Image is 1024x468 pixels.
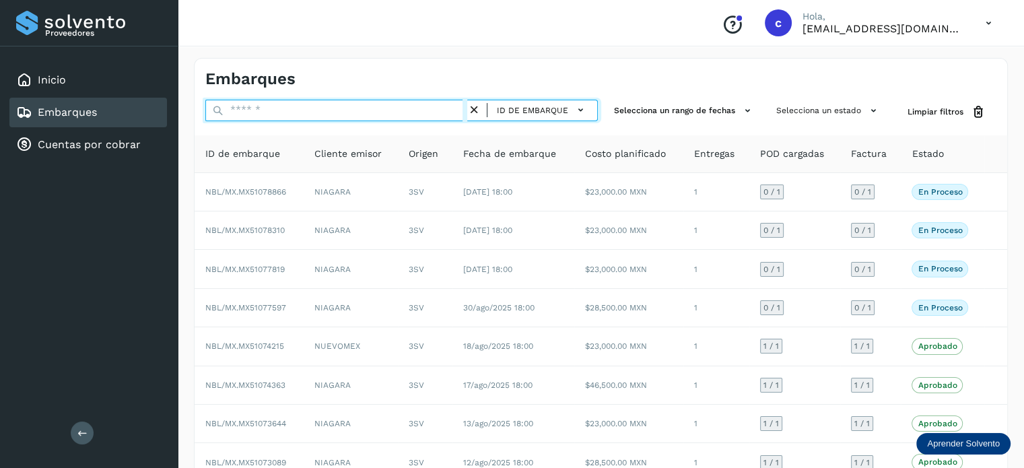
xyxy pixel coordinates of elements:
div: Embarques [9,98,167,127]
span: 0 / 1 [763,304,780,312]
div: Aprender Solvento [916,433,1011,455]
td: 3SV [398,289,452,327]
span: 0 / 1 [854,265,871,273]
span: 17/ago/2025 18:00 [463,380,533,390]
td: NIAGARA [304,211,398,250]
td: $23,000.00 MXN [574,211,683,250]
h4: Embarques [205,69,296,89]
span: 1 / 1 [854,342,870,350]
td: $28,500.00 MXN [574,289,683,327]
p: En proceso [918,226,962,235]
td: 3SV [398,405,452,443]
span: NBL/MX.MX51074215 [205,341,284,351]
td: NIAGARA [304,250,398,288]
td: NIAGARA [304,366,398,405]
span: ID de embarque [205,147,280,161]
p: Aprobado [918,341,957,351]
a: Cuentas por cobrar [38,138,141,151]
td: 1 [683,405,749,443]
td: 3SV [398,327,452,366]
span: NBL/MX.MX51078866 [205,187,286,197]
td: 3SV [398,211,452,250]
span: 0 / 1 [854,226,871,234]
span: [DATE] 18:00 [463,226,512,235]
td: $23,000.00 MXN [574,173,683,211]
span: NBL/MX.MX51074363 [205,380,285,390]
span: NBL/MX.MX51077597 [205,303,286,312]
td: 3SV [398,250,452,288]
a: Inicio [38,73,66,86]
td: $23,000.00 MXN [574,327,683,366]
span: Cliente emisor [314,147,382,161]
span: 1 / 1 [763,381,779,389]
span: 0 / 1 [763,188,780,196]
span: [DATE] 18:00 [463,187,512,197]
td: NIAGARA [304,289,398,327]
p: Aprobado [918,380,957,390]
span: 0 / 1 [854,304,871,312]
p: En proceso [918,187,962,197]
button: Limpiar filtros [897,100,996,125]
td: 3SV [398,366,452,405]
span: Estado [912,147,943,161]
span: Fecha de embarque [463,147,556,161]
span: Entregas [694,147,735,161]
span: POD cargadas [760,147,824,161]
td: 1 [683,366,749,405]
span: NBL/MX.MX51078310 [205,226,285,235]
span: NBL/MX.MX51077819 [205,265,285,274]
p: Aprobado [918,419,957,428]
td: NUEVOMEX [304,327,398,366]
p: En proceso [918,264,962,273]
p: En proceso [918,303,962,312]
button: Selecciona un estado [771,100,886,122]
span: Factura [851,147,887,161]
p: Hola, [803,11,964,22]
td: 3SV [398,173,452,211]
span: Origen [409,147,438,161]
span: Costo planificado [585,147,666,161]
span: 1 / 1 [763,342,779,350]
td: 1 [683,289,749,327]
span: 12/ago/2025 18:00 [463,458,533,467]
span: 30/ago/2025 18:00 [463,303,535,312]
span: 1 / 1 [854,381,870,389]
span: 1 / 1 [854,420,870,428]
td: 1 [683,173,749,211]
span: 0 / 1 [763,265,780,273]
p: Aprender Solvento [927,438,1000,449]
span: Limpiar filtros [908,106,963,118]
span: 1 / 1 [854,459,870,467]
span: 1 / 1 [763,420,779,428]
span: 0 / 1 [763,226,780,234]
td: 1 [683,211,749,250]
td: $23,000.00 MXN [574,250,683,288]
td: NIAGARA [304,405,398,443]
div: Cuentas por cobrar [9,130,167,160]
a: Embarques [38,106,97,119]
span: 1 / 1 [763,459,779,467]
button: ID de embarque [493,100,592,120]
p: Aprobado [918,457,957,467]
span: [DATE] 18:00 [463,265,512,274]
span: NBL/MX.MX51073644 [205,419,286,428]
p: cobranza@nuevomex.com.mx [803,22,964,35]
td: 1 [683,250,749,288]
span: 0 / 1 [854,188,871,196]
td: 1 [683,327,749,366]
button: Selecciona un rango de fechas [609,100,760,122]
p: Proveedores [45,28,162,38]
td: $46,500.00 MXN [574,366,683,405]
td: $23,000.00 MXN [574,405,683,443]
td: NIAGARA [304,173,398,211]
span: ID de embarque [497,104,568,116]
div: Inicio [9,65,167,95]
span: NBL/MX.MX51073089 [205,458,286,467]
span: 18/ago/2025 18:00 [463,341,533,351]
span: 13/ago/2025 18:00 [463,419,533,428]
